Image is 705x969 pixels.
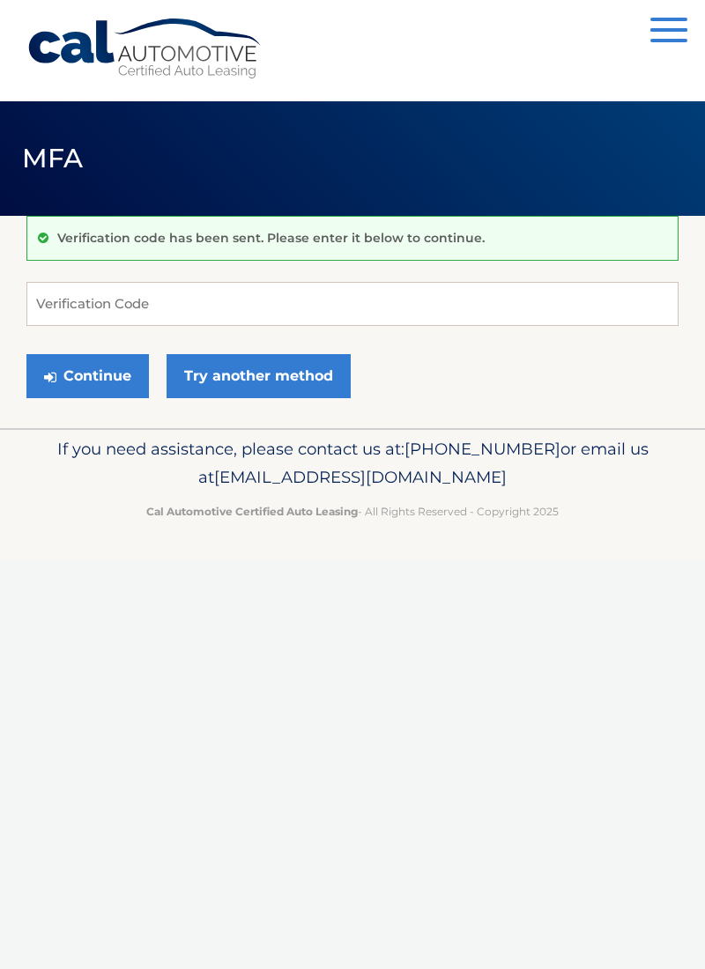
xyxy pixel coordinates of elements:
[214,467,507,487] span: [EMAIL_ADDRESS][DOMAIN_NAME]
[26,435,679,492] p: If you need assistance, please contact us at: or email us at
[146,505,358,518] strong: Cal Automotive Certified Auto Leasing
[22,142,84,174] span: MFA
[26,354,149,398] button: Continue
[26,18,264,80] a: Cal Automotive
[26,282,679,326] input: Verification Code
[650,18,687,47] button: Menu
[404,439,560,459] span: [PHONE_NUMBER]
[26,502,679,521] p: - All Rights Reserved - Copyright 2025
[57,230,485,246] p: Verification code has been sent. Please enter it below to continue.
[167,354,351,398] a: Try another method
